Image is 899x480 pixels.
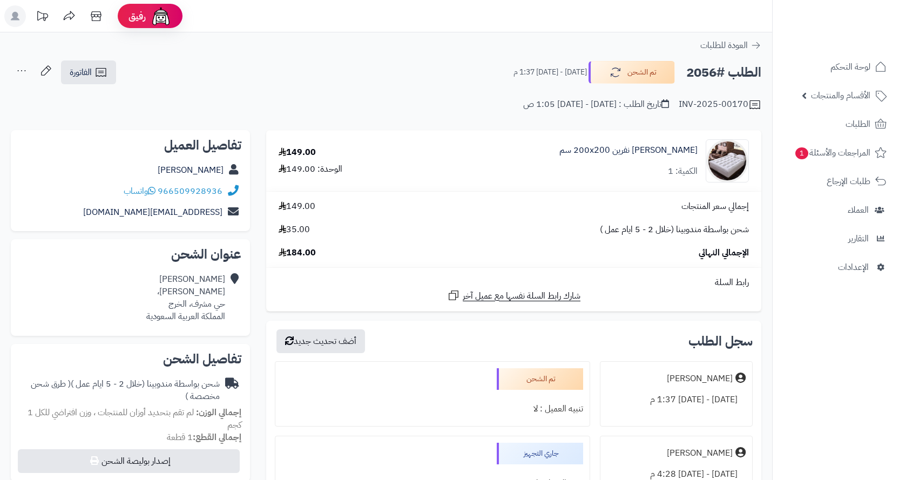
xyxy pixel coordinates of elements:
[279,224,310,236] span: 35.00
[830,59,870,75] span: لوحة التحكم
[61,60,116,84] a: الفاتورة
[70,66,92,79] span: الفاتورة
[686,62,761,84] h2: الطلب #2056
[18,449,240,473] button: إصدار بوليصة الشحن
[19,248,241,261] h2: عنوان الشحن
[848,202,869,218] span: العملاء
[779,140,893,166] a: المراجعات والأسئلة1
[811,88,870,103] span: الأقسام والمنتجات
[779,226,893,252] a: التقارير
[150,5,172,27] img: ai-face.png
[838,260,869,275] span: الإعدادات
[667,373,733,385] div: [PERSON_NAME]
[271,276,757,289] div: رابط السلة
[497,368,583,390] div: تم الشحن
[279,163,342,175] div: الوحدة: 149.00
[523,98,669,111] div: تاريخ الطلب : [DATE] - [DATE] 1:05 ص
[276,329,365,353] button: أضف تحديث جديد
[600,224,749,236] span: شحن بواسطة مندوبينا (خلال 2 - 5 ايام عمل )
[827,174,870,189] span: طلبات الإرجاع
[700,39,748,52] span: العودة للطلبات
[193,431,241,444] strong: إجمالي القطع:
[158,185,222,198] a: 966509928936
[826,29,889,51] img: logo-2.png
[794,145,870,160] span: المراجعات والأسئلة
[29,5,56,30] a: تحديثات المنصة
[681,200,749,213] span: إجمالي سعر المنتجات
[31,377,220,403] span: ( طرق شحن مخصصة )
[688,335,753,348] h3: سجل الطلب
[282,398,583,420] div: تنبيه العميل : لا
[779,168,893,194] a: طلبات الإرجاع
[497,443,583,464] div: جاري التجهيز
[158,164,224,177] a: [PERSON_NAME]
[559,144,698,157] a: [PERSON_NAME] نفرين 200x200 سم
[167,431,241,444] small: 1 قطعة
[589,61,675,84] button: تم الشحن
[196,406,241,419] strong: إجمالي الوزن:
[779,197,893,223] a: العملاء
[667,447,733,459] div: [PERSON_NAME]
[795,147,808,159] span: 1
[463,290,580,302] span: شارك رابط السلة نفسها مع عميل آخر
[19,378,220,403] div: شحن بواسطة مندوبينا (خلال 2 - 5 ايام عمل )
[447,289,580,302] a: شارك رابط السلة نفسها مع عميل آخر
[83,206,222,219] a: [EMAIL_ADDRESS][DOMAIN_NAME]
[146,273,225,322] div: [PERSON_NAME] [PERSON_NAME]، حي مشرف، الخرج المملكة العربية السعودية
[699,247,749,259] span: الإجمالي النهائي
[679,98,761,111] div: INV-2025-00170
[846,117,870,132] span: الطلبات
[19,139,241,152] h2: تفاصيل العميل
[513,67,587,78] small: [DATE] - [DATE] 1:37 م
[779,111,893,137] a: الطلبات
[607,389,746,410] div: [DATE] - [DATE] 1:37 م
[28,406,241,431] span: لم تقم بتحديد أوزان للمنتجات ، وزن افتراضي للكل 1 كجم
[668,165,698,178] div: الكمية: 1
[129,10,146,23] span: رفيق
[19,353,241,366] h2: تفاصيل الشحن
[779,54,893,80] a: لوحة التحكم
[279,247,316,259] span: 184.00
[700,39,761,52] a: العودة للطلبات
[848,231,869,246] span: التقارير
[779,254,893,280] a: الإعدادات
[124,185,156,198] a: واتساب
[279,200,315,213] span: 149.00
[279,146,316,159] div: 149.00
[706,139,748,182] img: 1736605169-220107020017-90x90.png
